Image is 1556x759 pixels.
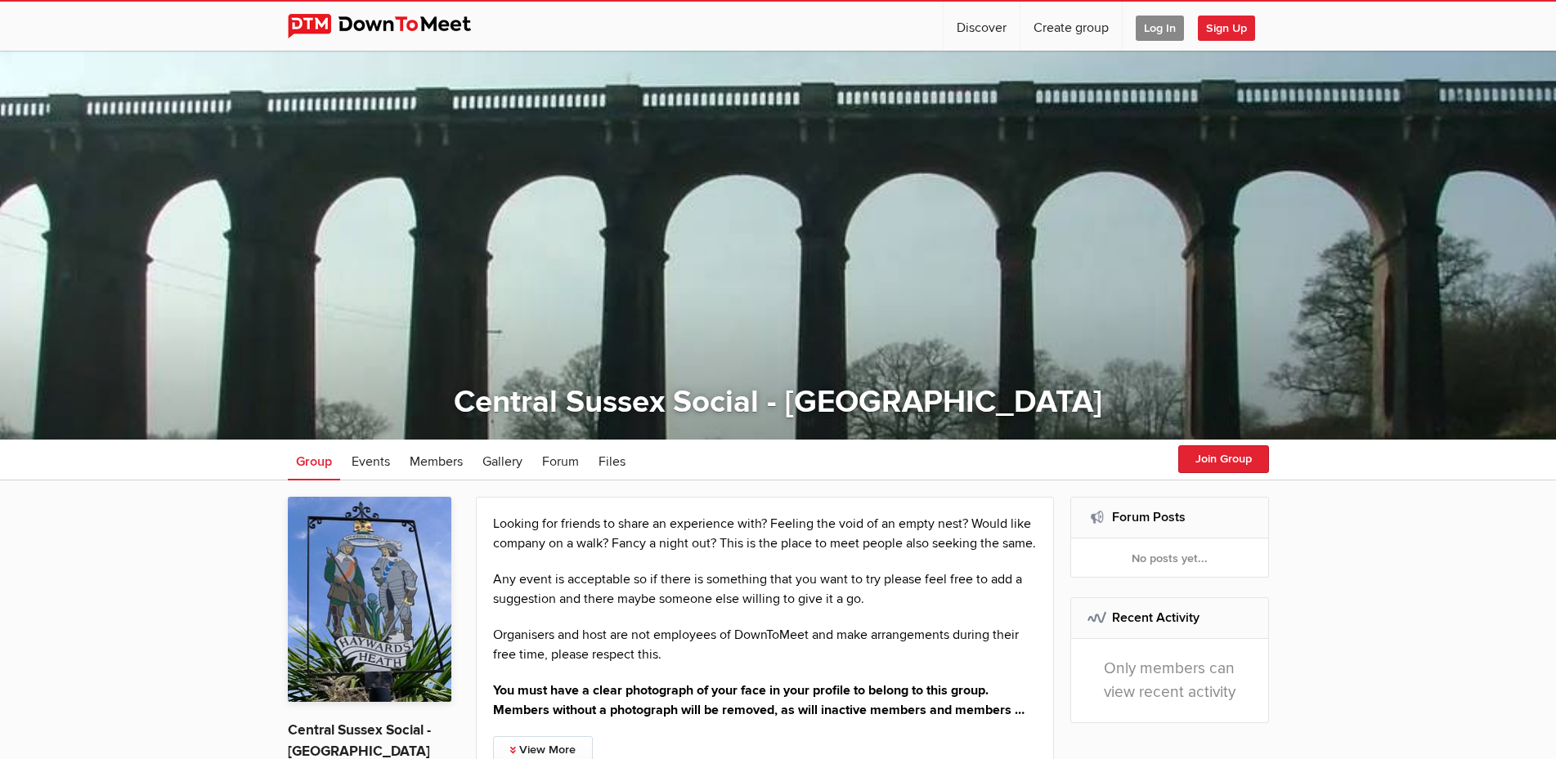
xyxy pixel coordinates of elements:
[296,453,332,470] span: Group
[343,440,398,480] a: Events
[493,569,1038,609] p: Any event is acceptable so if there is something that you want to try please feel free to add a s...
[1112,509,1186,525] a: Forum Posts
[1071,538,1268,578] div: No posts yet...
[590,440,634,480] a: Files
[1136,16,1184,41] span: Log In
[1071,639,1268,722] div: Only members can view recent activity
[493,682,1025,718] strong: You must have a clear photograph of your face in your profile to belong to this group. Members wi...
[542,453,579,470] span: Forum
[482,453,522,470] span: Gallery
[288,497,451,702] img: Central Sussex Social - Haywards Heath
[1198,16,1255,41] span: Sign Up
[410,453,463,470] span: Members
[493,514,1038,553] p: Looking for friends to share an experience with? Feeling the void of an empty nest? Would like co...
[474,440,531,480] a: Gallery
[288,14,496,38] img: DownToMeet
[401,440,471,480] a: Members
[1178,445,1269,473] button: Join Group
[1020,2,1122,51] a: Create group
[599,453,626,470] span: Files
[493,625,1038,664] p: Organisers and host are not employees of DownToMeet and make arrangements during their free time,...
[534,440,587,480] a: Forum
[944,2,1020,51] a: Discover
[1123,2,1197,51] a: Log In
[288,440,340,480] a: Group
[1198,2,1268,51] a: Sign Up
[352,453,390,470] span: Events
[1087,598,1252,637] h2: Recent Activity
